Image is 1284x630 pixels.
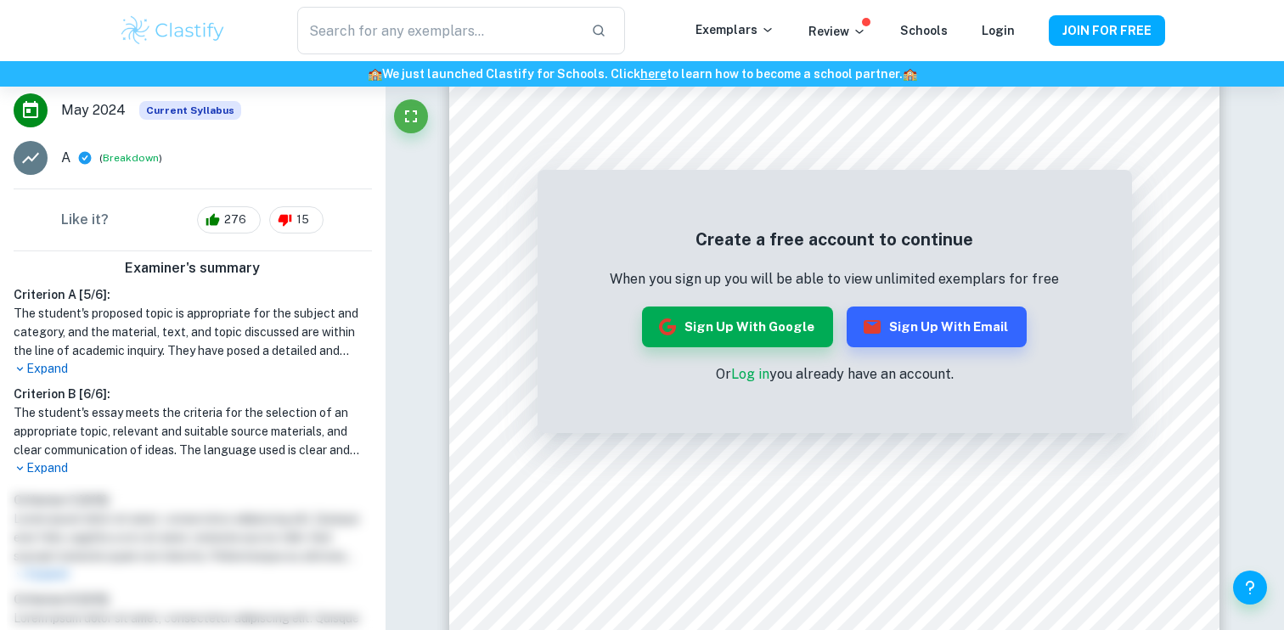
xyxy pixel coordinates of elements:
[297,7,577,54] input: Search for any exemplars...
[642,307,833,347] button: Sign up with Google
[847,307,1027,347] button: Sign up with Email
[1049,15,1165,46] button: JOIN FOR FREE
[139,101,241,120] span: Current Syllabus
[610,227,1059,252] h5: Create a free account to continue
[215,211,256,228] span: 276
[982,24,1015,37] a: Login
[103,150,159,166] button: Breakdown
[61,148,70,168] p: A
[900,24,948,37] a: Schools
[7,258,379,278] h6: Examiner's summary
[731,366,769,382] a: Log in
[119,14,227,48] img: Clastify logo
[695,20,774,39] p: Exemplars
[61,100,126,121] span: May 2024
[14,285,372,304] h6: Criterion A [ 5 / 6 ]:
[903,67,917,81] span: 🏫
[14,403,372,459] h1: The student's essay meets the criteria for the selection of an appropriate topic, relevant and su...
[139,101,241,120] div: This exemplar is based on the current syllabus. Feel free to refer to it for inspiration/ideas wh...
[1233,571,1267,605] button: Help and Feedback
[610,364,1059,385] p: Or you already have an account.
[808,22,866,41] p: Review
[610,269,1059,290] p: When you sign up you will be able to view unlimited exemplars for free
[640,67,667,81] a: here
[394,99,428,133] button: Fullscreen
[99,150,162,166] span: ( )
[14,385,372,403] h6: Criterion B [ 6 / 6 ]:
[3,65,1281,83] h6: We just launched Clastify for Schools. Click to learn how to become a school partner.
[14,459,372,477] p: Expand
[269,206,324,233] div: 15
[368,67,382,81] span: 🏫
[287,211,318,228] span: 15
[197,206,261,233] div: 276
[14,304,372,360] h1: The student's proposed topic is appropriate for the subject and category, and the material, text,...
[61,210,109,230] h6: Like it?
[14,360,372,378] p: Expand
